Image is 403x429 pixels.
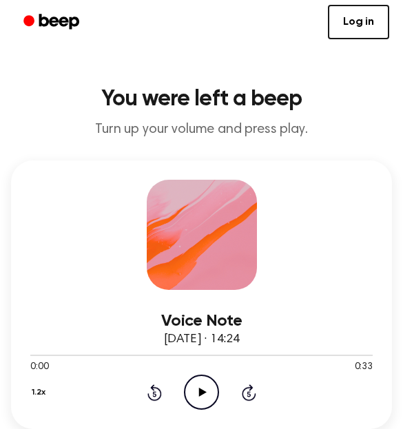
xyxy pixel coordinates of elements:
[164,333,240,346] span: [DATE] · 14:24
[14,9,92,36] a: Beep
[30,312,373,331] h3: Voice Note
[11,121,392,138] p: Turn up your volume and press play.
[30,360,48,375] span: 0:00
[30,381,50,404] button: 1.2x
[328,5,389,39] a: Log in
[355,360,373,375] span: 0:33
[11,88,392,110] h1: You were left a beep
